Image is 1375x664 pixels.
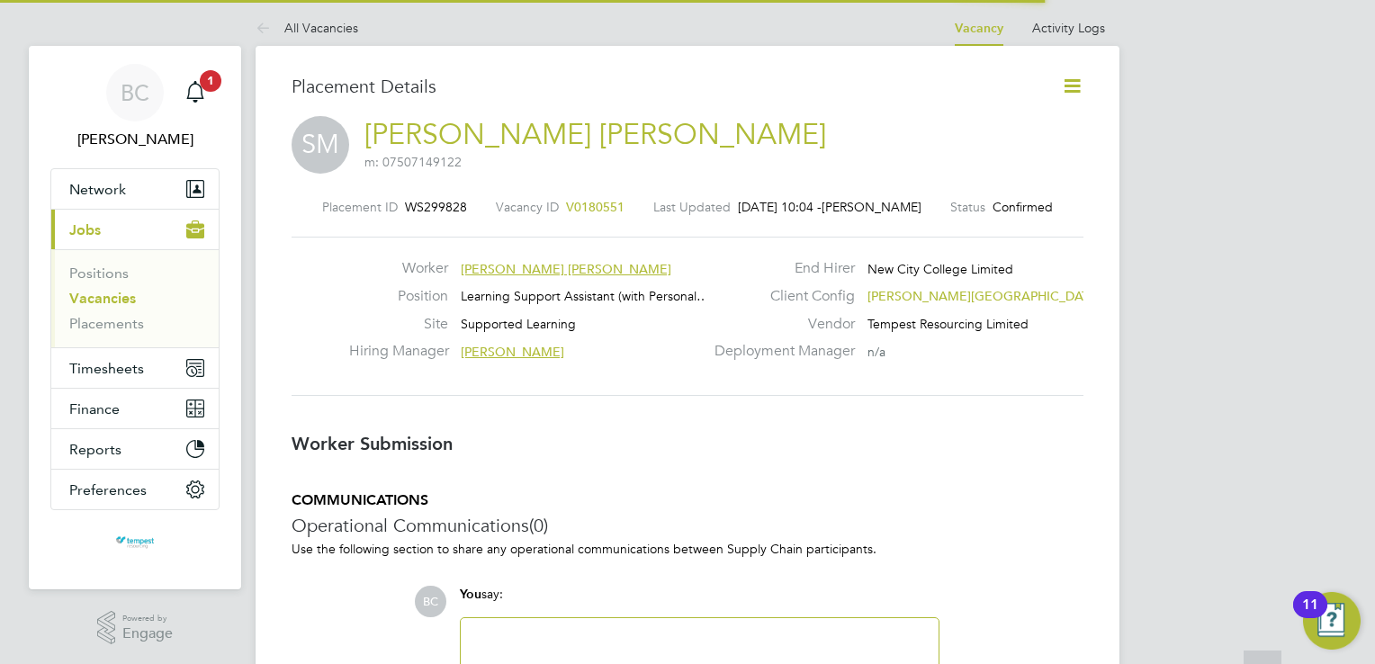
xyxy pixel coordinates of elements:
h3: Placement Details [292,75,1034,98]
label: Last Updated [653,199,731,215]
nav: Main navigation [29,46,241,589]
a: All Vacancies [256,20,358,36]
div: Jobs [51,249,219,347]
a: Placements [69,315,144,332]
button: Open Resource Center, 11 new notifications [1303,592,1361,650]
span: WS299828 [405,199,467,215]
span: Powered by [122,611,173,626]
span: Learning Support Assistant (with Personal… [461,288,709,304]
button: Network [51,169,219,209]
span: (0) [529,514,548,537]
span: Network [69,181,126,198]
span: n/a [867,344,885,360]
label: Hiring Manager [349,342,448,361]
b: Worker Submission [292,433,453,454]
label: Site [349,315,448,334]
span: BC [121,81,149,104]
span: BC [415,586,446,617]
h3: Operational Communications [292,514,1083,537]
span: Timesheets [69,360,144,377]
button: Jobs [51,210,219,249]
span: m: 07507149122 [364,154,462,170]
span: Confirmed [993,199,1053,215]
span: [PERSON_NAME] [461,344,564,360]
div: say: [460,586,939,617]
label: Vacancy ID [496,199,559,215]
span: Supported Learning [461,316,576,332]
label: Client Config [704,287,855,306]
span: New City College Limited [867,261,1013,277]
span: Finance [69,400,120,417]
a: Activity Logs [1032,20,1105,36]
label: Vendor [704,315,855,334]
label: Deployment Manager [704,342,855,361]
button: Finance [51,389,219,428]
span: V0180551 [566,199,625,215]
a: Powered byEngage [97,611,174,645]
a: [PERSON_NAME] [PERSON_NAME] [364,117,826,152]
a: Go to home page [50,528,220,557]
span: Engage [122,626,173,642]
span: 1 [200,70,221,92]
label: Position [349,287,448,306]
span: Reports [69,441,121,458]
button: Preferences [51,470,219,509]
span: Preferences [69,481,147,498]
a: Positions [69,265,129,282]
span: Tempest Resourcing Limited [867,316,1029,332]
label: End Hirer [704,259,855,278]
span: Jobs [69,221,101,238]
img: tempestresourcing-logo-retina.png [114,528,155,557]
a: BC[PERSON_NAME] [50,64,220,150]
span: Becky Crawley [50,129,220,150]
label: Status [950,199,985,215]
a: 1 [177,64,213,121]
span: [PERSON_NAME] [PERSON_NAME] [461,261,671,277]
span: You [460,587,481,602]
div: 11 [1302,605,1318,628]
label: Placement ID [322,199,398,215]
button: Timesheets [51,348,219,388]
p: Use the following section to share any operational communications between Supply Chain participants. [292,541,1083,557]
span: [PERSON_NAME] [822,199,921,215]
span: SM [292,116,349,174]
span: [PERSON_NAME][GEOGRAPHIC_DATA] [867,288,1101,304]
span: [DATE] 10:04 - [738,199,822,215]
label: Worker [349,259,448,278]
h5: COMMUNICATIONS [292,491,1083,510]
a: Vacancy [955,21,1003,36]
a: Vacancies [69,290,136,307]
button: Reports [51,429,219,469]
